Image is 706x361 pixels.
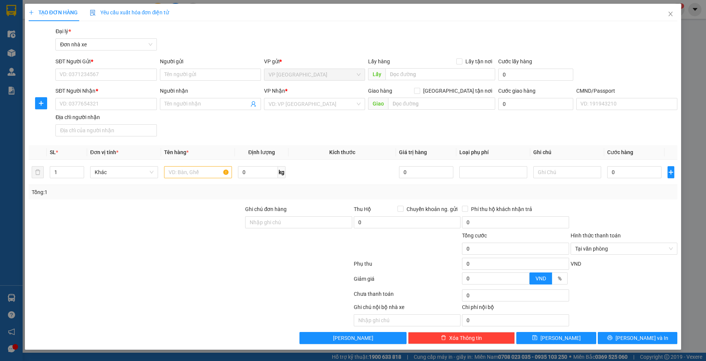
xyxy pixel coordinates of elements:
[462,303,569,314] div: Chi phí nội bộ
[668,166,675,178] button: plus
[571,233,621,239] label: Hình thức thanh toán
[368,88,392,94] span: Giao hàng
[29,10,34,15] span: plus
[32,166,44,178] button: delete
[95,167,153,178] span: Khác
[558,275,562,281] span: %
[462,233,487,239] span: Tổng cước
[164,149,189,155] span: Tên hàng
[55,113,157,121] div: Địa chỉ người nhận
[60,39,152,50] span: Đơn nhà xe
[354,206,371,212] span: Thu Hộ
[408,332,515,344] button: deleteXóa Thông tin
[668,169,674,175] span: plus
[90,10,96,16] img: icon
[462,57,495,66] span: Lấy tận nơi
[35,97,47,109] button: plus
[533,166,601,178] input: Ghi Chú
[353,275,461,288] div: Giảm giá
[354,303,460,314] div: Ghi chú nội bộ nhà xe
[164,166,232,178] input: VD: Bàn, Ghế
[607,149,633,155] span: Cước hàng
[498,69,573,81] input: Cước lấy hàng
[368,98,388,110] span: Giao
[245,206,287,212] label: Ghi chú đơn hàng
[55,87,157,95] div: SĐT Người Nhận
[420,87,495,95] span: [GEOGRAPHIC_DATA] tận nơi
[250,101,256,107] span: user-add
[90,9,169,15] span: Yêu cầu xuất hóa đơn điện tử
[576,87,677,95] div: CMND/Passport
[532,335,537,341] span: save
[50,149,56,155] span: SL
[160,57,261,66] div: Người gửi
[264,88,285,94] span: VP Nhận
[498,88,536,94] label: Cước giao hàng
[607,335,612,341] span: printer
[299,332,406,344] button: [PERSON_NAME]
[354,314,460,326] input: Nhập ghi chú
[333,334,373,342] span: [PERSON_NAME]
[385,68,495,80] input: Dọc đường
[498,98,573,110] input: Cước giao hàng
[55,28,71,34] span: Đại lý
[575,243,673,254] span: Tại văn phòng
[571,261,581,267] span: VND
[329,149,355,155] span: Kích thước
[160,87,261,95] div: Người nhận
[598,332,678,344] button: printer[PERSON_NAME] và In
[468,205,535,213] span: Phí thu hộ khách nhận trả
[404,205,460,213] span: Chuyển khoản ng. gửi
[90,149,118,155] span: Đơn vị tính
[32,188,273,196] div: Tổng: 1
[516,332,596,344] button: save[PERSON_NAME]
[536,275,546,281] span: VND
[368,68,385,80] span: Lấy
[55,57,157,66] div: SĐT Người Gửi
[269,69,361,80] span: VP Phù Ninh
[353,290,461,303] div: Chưa thanh toán
[456,145,530,160] th: Loại phụ phí
[441,335,446,341] span: delete
[245,216,352,228] input: Ghi chú đơn hàng
[388,98,495,110] input: Dọc đường
[353,260,461,273] div: Phụ thu
[668,11,674,17] span: close
[498,58,532,64] label: Cước lấy hàng
[615,334,668,342] span: [PERSON_NAME] và In
[368,58,390,64] span: Lấy hàng
[264,57,365,66] div: VP gửi
[540,334,581,342] span: [PERSON_NAME]
[399,166,453,178] input: 0
[248,149,275,155] span: Định lượng
[449,334,482,342] span: Xóa Thông tin
[278,166,285,178] span: kg
[55,124,157,136] input: Địa chỉ của người nhận
[35,100,47,106] span: plus
[530,145,604,160] th: Ghi chú
[29,9,78,15] span: TẠO ĐƠN HÀNG
[399,149,427,155] span: Giá trị hàng
[660,4,681,25] button: Close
